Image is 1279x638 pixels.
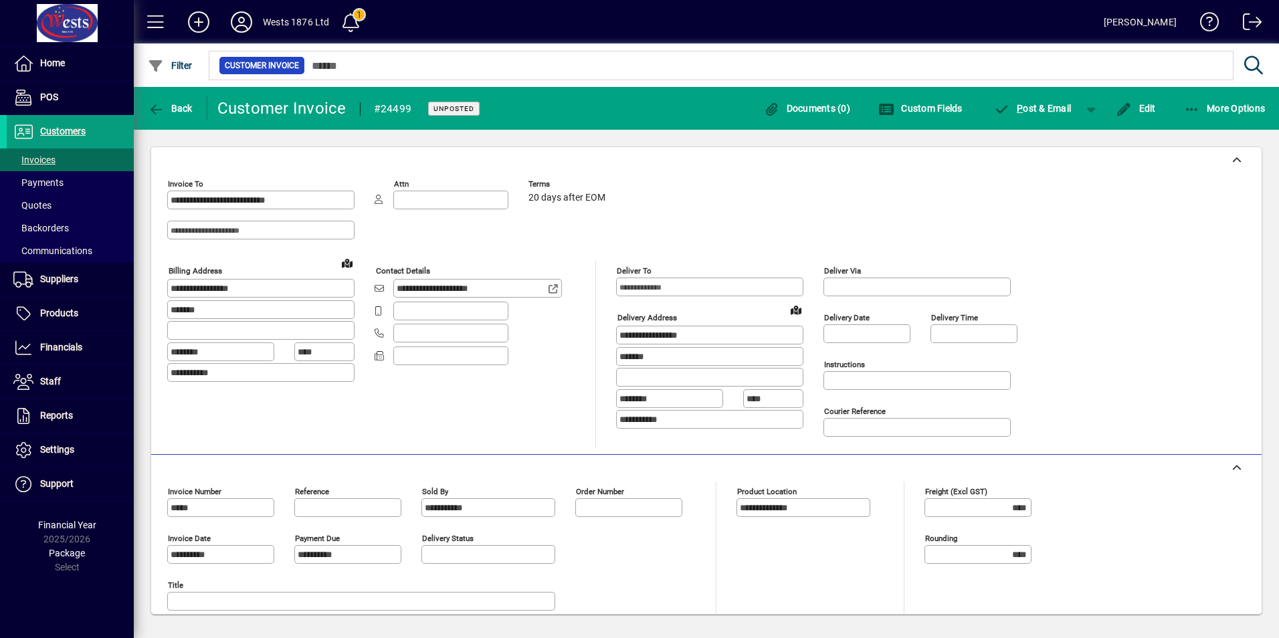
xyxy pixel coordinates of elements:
[7,239,134,262] a: Communications
[13,177,64,188] span: Payments
[931,313,978,322] mat-label: Delivery time
[824,313,870,322] mat-label: Delivery date
[433,104,474,113] span: Unposted
[40,478,74,489] span: Support
[987,96,1078,120] button: Post & Email
[1190,3,1219,46] a: Knowledge Base
[40,308,78,318] span: Products
[40,410,73,421] span: Reports
[295,487,329,496] mat-label: Reference
[7,297,134,330] a: Products
[13,154,56,165] span: Invoices
[49,548,85,558] span: Package
[40,444,74,455] span: Settings
[422,534,474,543] mat-label: Delivery status
[394,179,409,189] mat-label: Attn
[7,467,134,501] a: Support
[1116,103,1156,114] span: Edit
[1181,96,1269,120] button: More Options
[7,81,134,114] a: POS
[38,520,96,530] span: Financial Year
[263,11,329,33] div: Wests 1876 Ltd
[168,179,203,189] mat-label: Invoice To
[760,96,854,120] button: Documents (0)
[134,96,207,120] app-page-header-button: Back
[7,399,134,433] a: Reports
[168,534,211,543] mat-label: Invoice date
[925,487,987,496] mat-label: Freight (excl GST)
[1017,103,1023,114] span: P
[7,217,134,239] a: Backorders
[336,252,358,274] a: View on map
[40,58,65,68] span: Home
[40,92,58,102] span: POS
[1233,3,1262,46] a: Logout
[13,200,52,211] span: Quotes
[7,194,134,217] a: Quotes
[144,96,196,120] button: Back
[528,180,609,189] span: Terms
[1104,11,1177,33] div: [PERSON_NAME]
[737,487,797,496] mat-label: Product location
[824,407,886,416] mat-label: Courier Reference
[220,10,263,34] button: Profile
[994,103,1072,114] span: ost & Email
[875,96,966,120] button: Custom Fields
[7,263,134,296] a: Suppliers
[878,103,963,114] span: Custom Fields
[177,10,220,34] button: Add
[7,331,134,364] a: Financials
[40,274,78,284] span: Suppliers
[374,98,412,120] div: #24499
[7,365,134,399] a: Staff
[763,103,850,114] span: Documents (0)
[7,171,134,194] a: Payments
[144,54,196,78] button: Filter
[1112,96,1159,120] button: Edit
[168,487,221,496] mat-label: Invoice number
[148,60,193,71] span: Filter
[422,487,448,496] mat-label: Sold by
[13,245,92,256] span: Communications
[824,266,861,276] mat-label: Deliver via
[528,193,605,203] span: 20 days after EOM
[40,342,82,352] span: Financials
[617,266,652,276] mat-label: Deliver To
[217,98,347,119] div: Customer Invoice
[925,534,957,543] mat-label: Rounding
[168,580,183,590] mat-label: Title
[40,126,86,136] span: Customers
[7,433,134,467] a: Settings
[785,299,807,320] a: View on map
[576,487,624,496] mat-label: Order number
[1184,103,1266,114] span: More Options
[824,360,865,369] mat-label: Instructions
[7,47,134,80] a: Home
[295,534,340,543] mat-label: Payment due
[148,103,193,114] span: Back
[225,59,299,72] span: Customer Invoice
[7,148,134,171] a: Invoices
[13,223,69,233] span: Backorders
[40,376,61,387] span: Staff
